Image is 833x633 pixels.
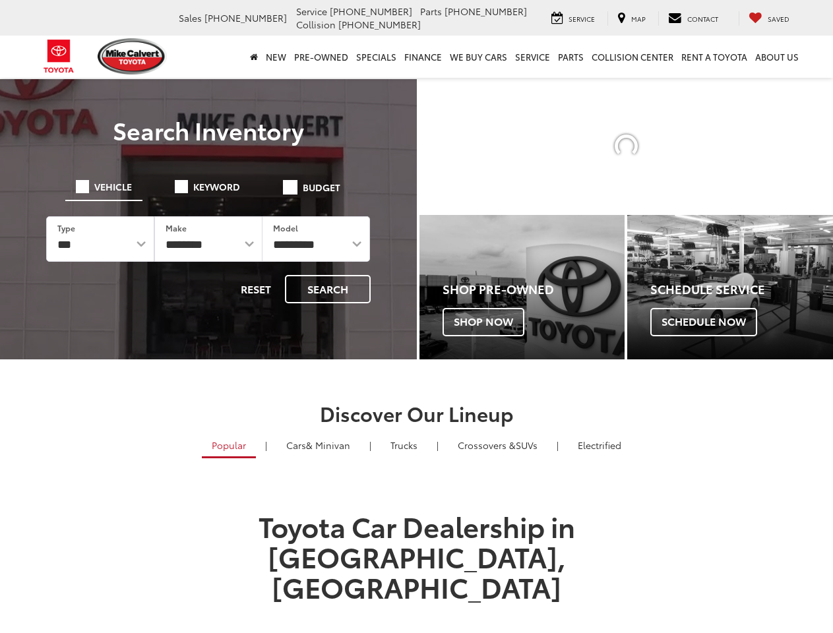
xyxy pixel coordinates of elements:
[443,283,625,296] h4: Shop Pre-Owned
[446,36,511,78] a: WE BUY CARS
[739,11,799,26] a: My Saved Vehicles
[303,183,340,192] span: Budget
[193,182,240,191] span: Keyword
[631,14,646,24] span: Map
[338,18,421,31] span: [PHONE_NUMBER]
[658,11,728,26] a: Contact
[94,182,132,191] span: Vehicle
[273,222,298,233] label: Model
[443,308,524,336] span: Shop Now
[290,36,352,78] a: Pre-Owned
[285,275,371,303] button: Search
[458,438,516,452] span: Crossovers &
[276,434,360,456] a: Cars
[34,35,84,78] img: Toyota
[230,275,282,303] button: Reset
[420,5,442,18] span: Parts
[650,283,833,296] h4: Schedule Service
[445,5,527,18] span: [PHONE_NUMBER]
[170,510,664,632] h1: Toyota Car Dealership in [GEOGRAPHIC_DATA], [GEOGRAPHIC_DATA]
[202,434,256,458] a: Popular
[419,215,625,359] a: Shop Pre-Owned Shop Now
[627,215,833,359] a: Schedule Service Schedule Now
[296,5,327,18] span: Service
[627,215,833,359] div: Toyota
[569,14,595,24] span: Service
[588,36,677,78] a: Collision Center
[677,36,751,78] a: Rent a Toyota
[751,36,803,78] a: About Us
[98,38,168,75] img: Mike Calvert Toyota
[41,402,793,424] h2: Discover Our Lineup
[262,438,270,452] li: |
[400,36,446,78] a: Finance
[57,222,75,233] label: Type
[296,18,336,31] span: Collision
[433,438,442,452] li: |
[607,11,656,26] a: Map
[541,11,605,26] a: Service
[768,14,789,24] span: Saved
[306,438,350,452] span: & Minivan
[381,434,427,456] a: Trucks
[352,36,400,78] a: Specials
[330,5,412,18] span: [PHONE_NUMBER]
[204,11,287,24] span: [PHONE_NUMBER]
[568,434,631,456] a: Electrified
[246,36,262,78] a: Home
[511,36,554,78] a: Service
[166,222,187,233] label: Make
[28,117,389,143] h3: Search Inventory
[179,11,202,24] span: Sales
[419,215,625,359] div: Toyota
[553,438,562,452] li: |
[262,36,290,78] a: New
[448,434,547,456] a: SUVs
[366,438,375,452] li: |
[554,36,588,78] a: Parts
[650,308,757,336] span: Schedule Now
[687,14,718,24] span: Contact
